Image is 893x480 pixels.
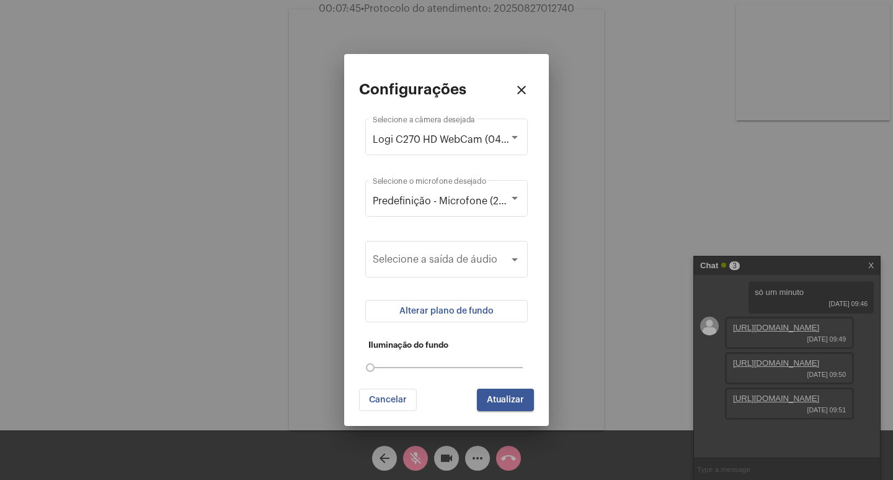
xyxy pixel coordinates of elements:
span: Logi C270 HD WebCam (046d:0825) [373,135,544,145]
button: Alterar plano de fundo [365,300,528,322]
span: Alterar plano de fundo [399,307,494,315]
span: Predefinição - Microfone (2- Top Use USB) (0d8c:0014) [373,196,626,206]
span: Atualizar [487,396,524,404]
button: Atualizar [477,389,534,411]
span: Cancelar [369,396,407,404]
mat-icon: close [514,83,529,97]
button: Cancelar [359,389,417,411]
h5: Iluminação do fundo [368,341,525,350]
h2: Configurações [359,81,466,97]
